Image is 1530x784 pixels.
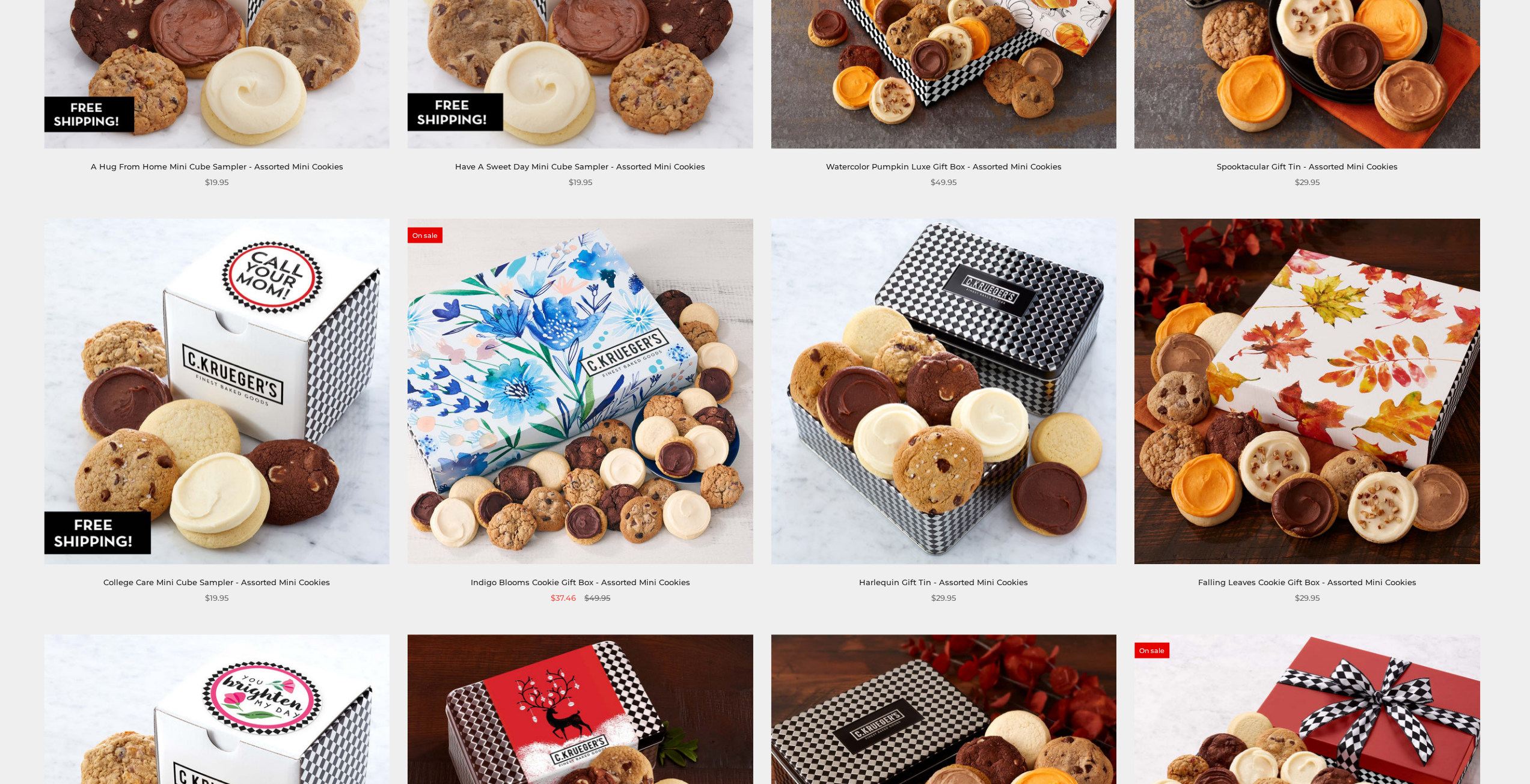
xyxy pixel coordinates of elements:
[1198,577,1416,586] a: Falling Leaves Cookie Gift Box - Assorted Mini Cookies
[1217,162,1398,171] a: Spooktacular Gift Tin - Assorted Mini Cookies
[551,591,576,604] span: $37.46
[408,219,753,564] img: Indigo Blooms Cookie Gift Box - Assorted Mini Cookies
[44,219,390,564] img: College Care Mini Cube Sampler - Assorted Mini Cookies
[471,577,690,586] a: Indigo Blooms Cookie Gift Box - Assorted Mini Cookies
[931,591,956,604] span: $29.95
[584,591,610,604] span: $49.95
[1295,176,1320,189] span: $29.95
[826,162,1062,171] a: Watercolor Pumpkin Luxe Gift Box - Assorted Mini Cookies
[1134,642,1169,658] span: On sale
[455,162,705,171] a: Have A Sweet Day Mini Cube Sampler - Assorted Mini Cookies
[103,577,330,586] a: College Care Mini Cube Sampler - Assorted Mini Cookies
[859,577,1028,586] a: Harlequin Gift Tin - Assorted Mini Cookies
[1295,591,1320,604] span: $29.95
[771,219,1116,564] img: Harlequin Gift Tin - Assorted Mini Cookies
[91,162,343,171] a: A Hug From Home Mini Cube Sampler - Assorted Mini Cookies
[1134,219,1480,564] img: Falling Leaves Cookie Gift Box - Assorted Mini Cookies
[931,176,956,189] span: $49.95
[408,227,442,243] span: On sale
[569,176,592,189] span: $19.95
[205,176,228,189] span: $19.95
[205,591,228,604] span: $19.95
